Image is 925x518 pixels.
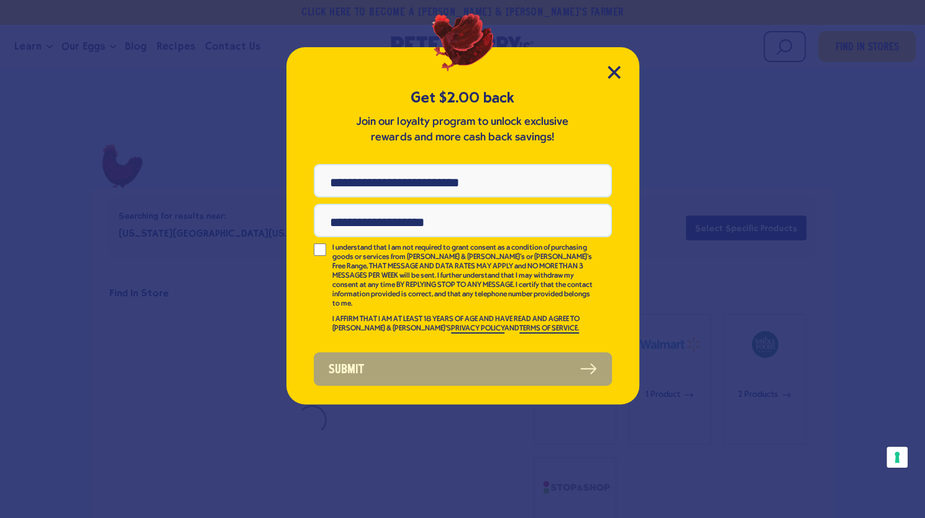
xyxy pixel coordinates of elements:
[354,114,572,145] p: Join our loyalty program to unlock exclusive rewards and more cash back savings!
[332,315,595,334] p: I AFFIRM THAT I AM AT LEAST 18 YEARS OF AGE AND HAVE READ AND AGREE TO [PERSON_NAME] & [PERSON_NA...
[608,66,621,79] button: Close Modal
[314,243,326,256] input: I understand that I am not required to grant consent as a condition of purchasing goods or servic...
[519,325,579,334] a: TERMS OF SERVICE.
[314,88,612,108] h5: Get $2.00 back
[451,325,504,334] a: PRIVACY POLICY
[314,352,612,386] button: Submit
[886,447,908,468] button: Your consent preferences for tracking technologies
[332,243,595,309] p: I understand that I am not required to grant consent as a condition of purchasing goods or servic...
